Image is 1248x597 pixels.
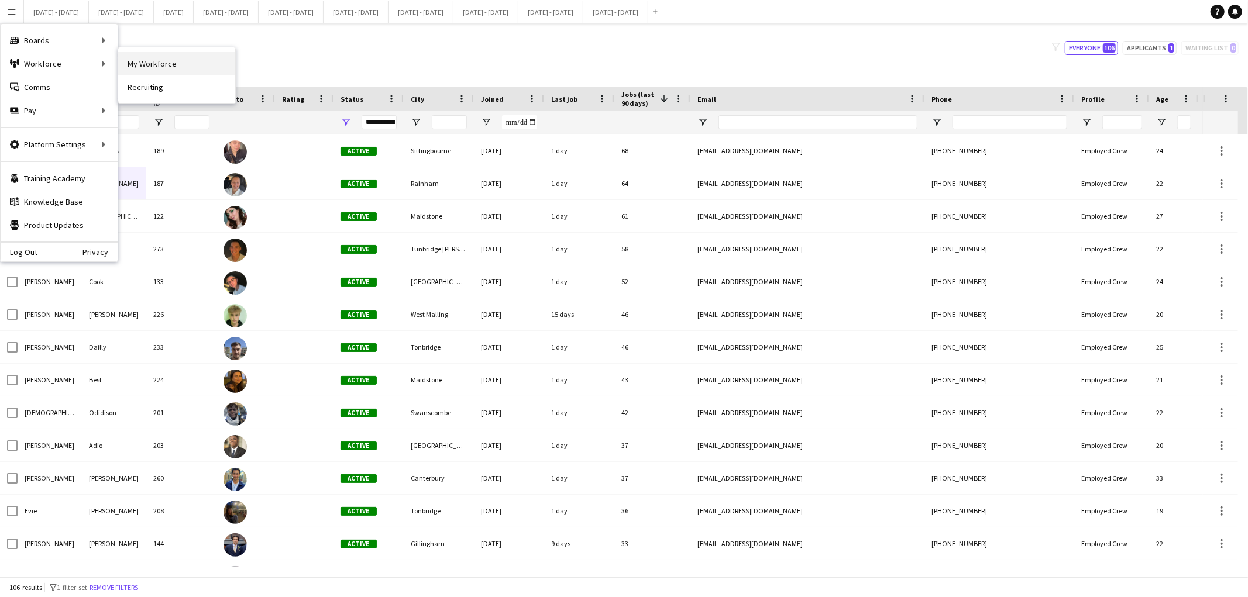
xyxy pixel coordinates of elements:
[224,468,247,491] img: Omar Al Khina
[404,560,474,592] div: Aylesford
[1149,560,1198,592] div: 22
[432,115,467,129] input: City Filter Input
[146,462,216,494] div: 260
[690,429,924,461] div: [EMAIL_ADDRESS][DOMAIN_NAME]
[551,95,577,103] span: Last job
[224,533,247,557] img: Drew Shelley-Winfield
[614,331,690,363] div: 46
[690,134,924,167] div: [EMAIL_ADDRESS][DOMAIN_NAME]
[614,233,690,265] div: 58
[474,331,544,363] div: [DATE]
[146,527,216,560] div: 144
[1,213,118,237] a: Product Updates
[341,278,377,287] span: Active
[474,167,544,199] div: [DATE]
[82,495,146,527] div: [PERSON_NAME]
[324,1,389,23] button: [DATE] - [DATE]
[18,298,82,330] div: [PERSON_NAME]
[18,495,82,527] div: Evie
[89,1,154,23] button: [DATE] - [DATE]
[341,540,377,548] span: Active
[82,396,146,429] div: Odidison
[931,95,952,103] span: Phone
[924,495,1074,527] div: [PHONE_NUMBER]
[282,95,304,103] span: Rating
[1156,95,1168,103] span: Age
[614,265,690,298] div: 52
[697,117,708,127] button: Open Filter Menu
[411,117,421,127] button: Open Filter Menu
[544,265,614,298] div: 1 day
[341,343,377,352] span: Active
[146,265,216,298] div: 133
[614,200,690,232] div: 61
[621,90,655,108] span: Jobs (last 90 days)
[18,364,82,396] div: [PERSON_NAME]
[924,560,1074,592] div: [PHONE_NUMBER]
[1156,117,1167,127] button: Open Filter Menu
[259,1,324,23] button: [DATE] - [DATE]
[544,495,614,527] div: 1 day
[690,200,924,232] div: [EMAIL_ADDRESS][DOMAIN_NAME]
[924,167,1074,199] div: [PHONE_NUMBER]
[544,396,614,429] div: 1 day
[82,298,146,330] div: [PERSON_NAME]
[614,495,690,527] div: 36
[690,396,924,429] div: [EMAIL_ADDRESS][DOMAIN_NAME]
[404,331,474,363] div: Tonbridge
[341,441,377,450] span: Active
[1102,115,1142,129] input: Profile Filter Input
[924,429,1074,461] div: [PHONE_NUMBER]
[404,167,474,199] div: Rainham
[718,115,917,129] input: Email Filter Input
[146,134,216,167] div: 189
[1074,134,1149,167] div: Employed Crew
[57,583,87,592] span: 1 filter set
[1149,429,1198,461] div: 20
[1149,527,1198,560] div: 22
[474,265,544,298] div: [DATE]
[1,99,118,122] div: Pay
[224,304,247,327] img: Ethan Holcombe
[404,134,474,167] div: Sittingbourne
[690,527,924,560] div: [EMAIL_ADDRESS][DOMAIN_NAME]
[690,462,924,494] div: [EMAIL_ADDRESS][DOMAIN_NAME]
[82,331,146,363] div: Dailly
[1074,331,1149,363] div: Employed Crew
[1,29,118,52] div: Boards
[404,495,474,527] div: Tonbridge
[1065,41,1118,55] button: Everyone106
[146,331,216,363] div: 233
[82,364,146,396] div: Best
[154,1,194,23] button: [DATE]
[1,52,118,75] div: Workforce
[82,560,146,592] div: [PERSON_NAME]
[404,233,474,265] div: Tunbridge [PERSON_NAME]
[474,462,544,494] div: [DATE]
[146,298,216,330] div: 226
[474,134,544,167] div: [DATE]
[341,376,377,385] span: Active
[474,396,544,429] div: [DATE]
[18,429,82,461] div: [PERSON_NAME]
[1074,265,1149,298] div: Employed Crew
[931,117,942,127] button: Open Filter Menu
[1074,233,1149,265] div: Employed Crew
[1149,167,1198,199] div: 22
[18,560,82,592] div: Chenxi
[146,167,216,199] div: 187
[690,495,924,527] div: [EMAIL_ADDRESS][DOMAIN_NAME]
[690,298,924,330] div: [EMAIL_ADDRESS][DOMAIN_NAME]
[1,75,118,99] a: Comms
[690,265,924,298] div: [EMAIL_ADDRESS][DOMAIN_NAME]
[1074,462,1149,494] div: Employed Crew
[404,298,474,330] div: West Malling
[924,396,1074,429] div: [PHONE_NUMBER]
[474,527,544,560] div: [DATE]
[341,212,377,221] span: Active
[341,95,363,103] span: Status
[1168,43,1174,53] span: 1
[82,247,118,257] a: Privacy
[389,1,453,23] button: [DATE] - [DATE]
[224,370,247,393] img: Olivia Best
